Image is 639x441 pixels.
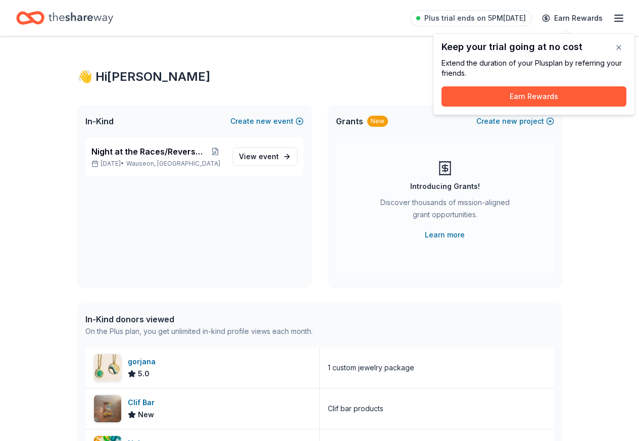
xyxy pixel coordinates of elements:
div: New [367,116,388,127]
a: Earn Rewards [536,9,609,27]
img: Image for Clif Bar [94,395,121,422]
span: 5.0 [138,368,150,380]
span: New [138,409,154,421]
span: Night at the Races/Reverse Raffle [91,145,207,158]
div: On the Plus plan, you get unlimited in-kind profile views each month. [85,325,313,337]
p: [DATE] • [91,160,224,168]
a: Learn more [425,229,465,241]
button: Earn Rewards [441,86,626,107]
div: In-Kind donors viewed [85,313,313,325]
a: Home [16,6,113,30]
div: Clif Bar [128,397,159,409]
div: 1 custom jewelry package [328,362,414,374]
a: View event [232,148,298,166]
span: new [502,115,517,127]
div: gorjana [128,356,160,368]
span: Grants [336,115,363,127]
span: new [256,115,271,127]
div: 👋 Hi [PERSON_NAME] [77,69,562,85]
img: Image for gorjana [94,354,121,381]
div: Extend the duration of your Plus plan by referring your friends. [441,58,626,78]
div: Clif bar products [328,403,383,415]
button: Createnewproject [476,115,554,127]
div: Keep your trial going at no cost [441,42,626,52]
span: event [259,152,279,161]
div: Discover thousands of mission-aligned grant opportunities. [376,197,514,225]
div: Introducing Grants! [410,180,480,192]
span: View [239,151,279,163]
span: Plus trial ends on 5PM[DATE] [424,12,526,24]
button: Createnewevent [230,115,304,127]
a: Plus trial ends on 5PM[DATE] [410,10,532,26]
span: In-Kind [85,115,114,127]
span: Wauseon, [GEOGRAPHIC_DATA] [126,160,220,168]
